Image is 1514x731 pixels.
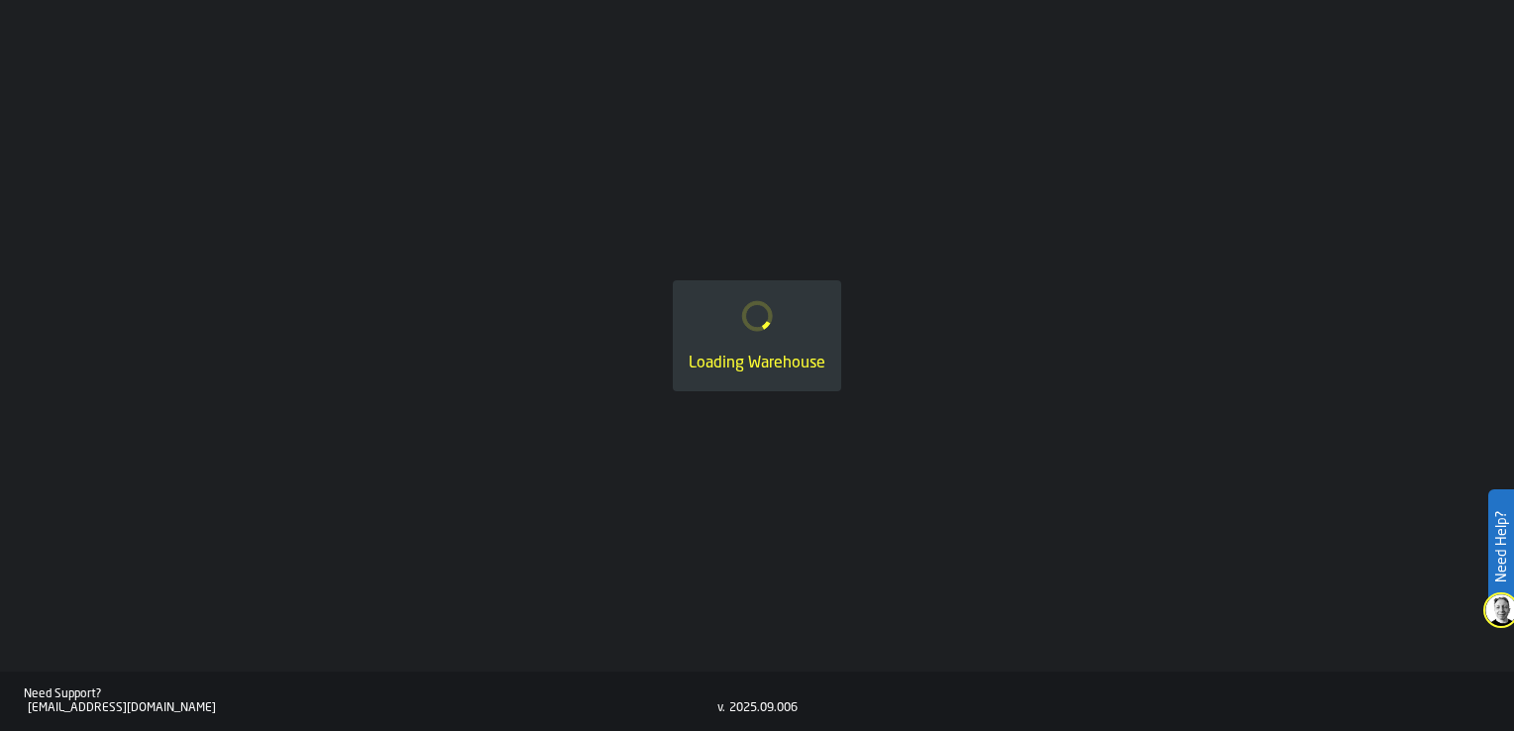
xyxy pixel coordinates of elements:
[689,352,825,375] div: Loading Warehouse
[717,701,725,715] div: v.
[28,701,717,715] div: [EMAIL_ADDRESS][DOMAIN_NAME]
[24,687,717,701] div: Need Support?
[24,687,717,715] a: Need Support?[EMAIL_ADDRESS][DOMAIN_NAME]
[729,701,798,715] div: 2025.09.006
